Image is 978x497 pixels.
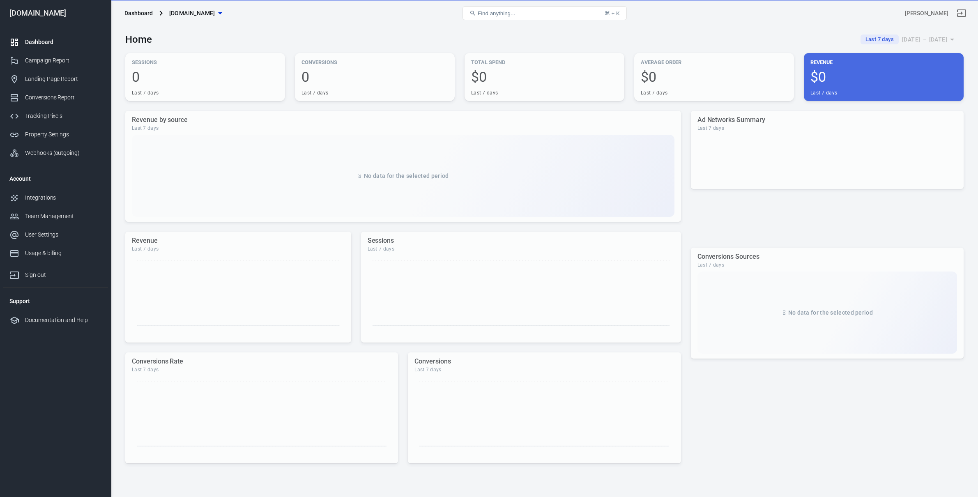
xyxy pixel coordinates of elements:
div: ⌘ + K [605,10,620,16]
a: Campaign Report [3,51,108,70]
li: Account [3,169,108,189]
div: Dashboard [124,9,153,17]
div: Account id: GO1HsbMZ [905,9,948,18]
li: Support [3,291,108,311]
a: Integrations [3,189,108,207]
div: Property Settings [25,130,101,139]
a: Usage & billing [3,244,108,262]
div: Webhooks (outgoing) [25,149,101,157]
a: Tracking Pixels [3,107,108,125]
a: Dashboard [3,33,108,51]
span: twothreadsbyedmonds.com [169,8,215,18]
div: User Settings [25,230,101,239]
button: [DOMAIN_NAME] [166,6,225,21]
div: Integrations [25,193,101,202]
a: Webhooks (outgoing) [3,144,108,162]
a: Property Settings [3,125,108,144]
h3: Home [125,34,152,45]
a: Team Management [3,207,108,225]
span: Find anything... [478,10,515,16]
div: Campaign Report [25,56,101,65]
div: Sign out [25,271,101,279]
button: Find anything...⌘ + K [463,6,627,20]
a: Landing Page Report [3,70,108,88]
a: Sign out [952,3,971,23]
div: Landing Page Report [25,75,101,83]
div: Team Management [25,212,101,221]
a: Conversions Report [3,88,108,107]
a: User Settings [3,225,108,244]
div: Usage & billing [25,249,101,258]
div: [DOMAIN_NAME] [3,9,108,17]
div: Dashboard [25,38,101,46]
div: Documentation and Help [25,316,101,324]
div: Conversions Report [25,93,101,102]
a: Sign out [3,262,108,284]
div: Tracking Pixels [25,112,101,120]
